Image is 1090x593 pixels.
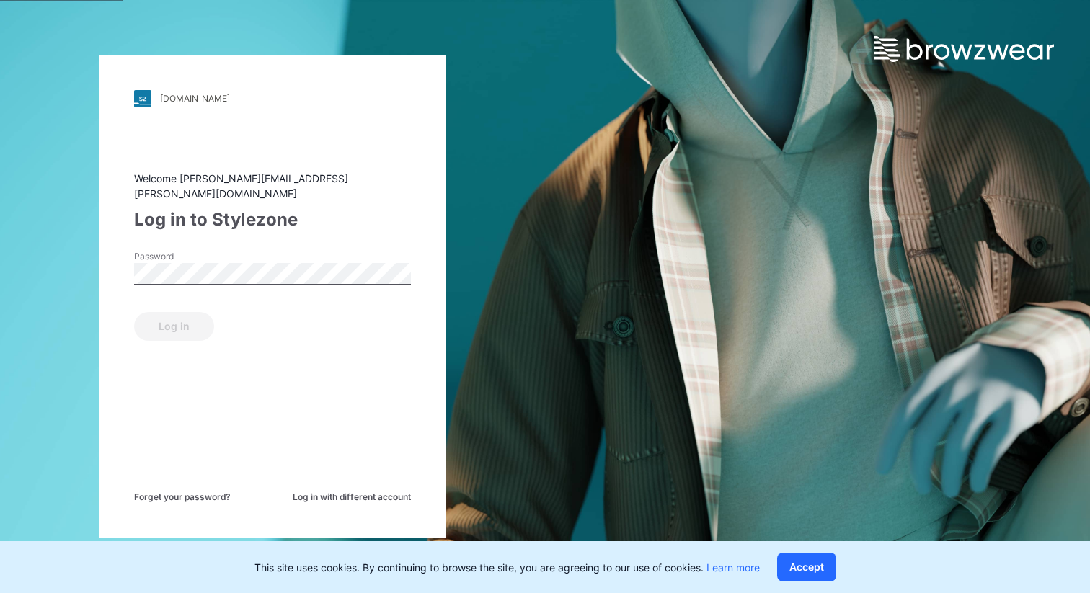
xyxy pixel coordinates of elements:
[254,560,760,575] p: This site uses cookies. By continuing to browse the site, you are agreeing to our use of cookies.
[160,93,230,104] div: [DOMAIN_NAME]
[874,36,1054,62] img: browzwear-logo.e42bd6dac1945053ebaf764b6aa21510.svg
[134,250,235,263] label: Password
[134,491,231,504] span: Forget your password?
[134,207,411,233] div: Log in to Stylezone
[293,491,411,504] span: Log in with different account
[134,171,411,201] div: Welcome [PERSON_NAME][EMAIL_ADDRESS][PERSON_NAME][DOMAIN_NAME]
[777,553,836,581] button: Accept
[706,561,760,574] a: Learn more
[134,90,151,107] img: stylezone-logo.562084cfcfab977791bfbf7441f1a819.svg
[134,90,411,107] a: [DOMAIN_NAME]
